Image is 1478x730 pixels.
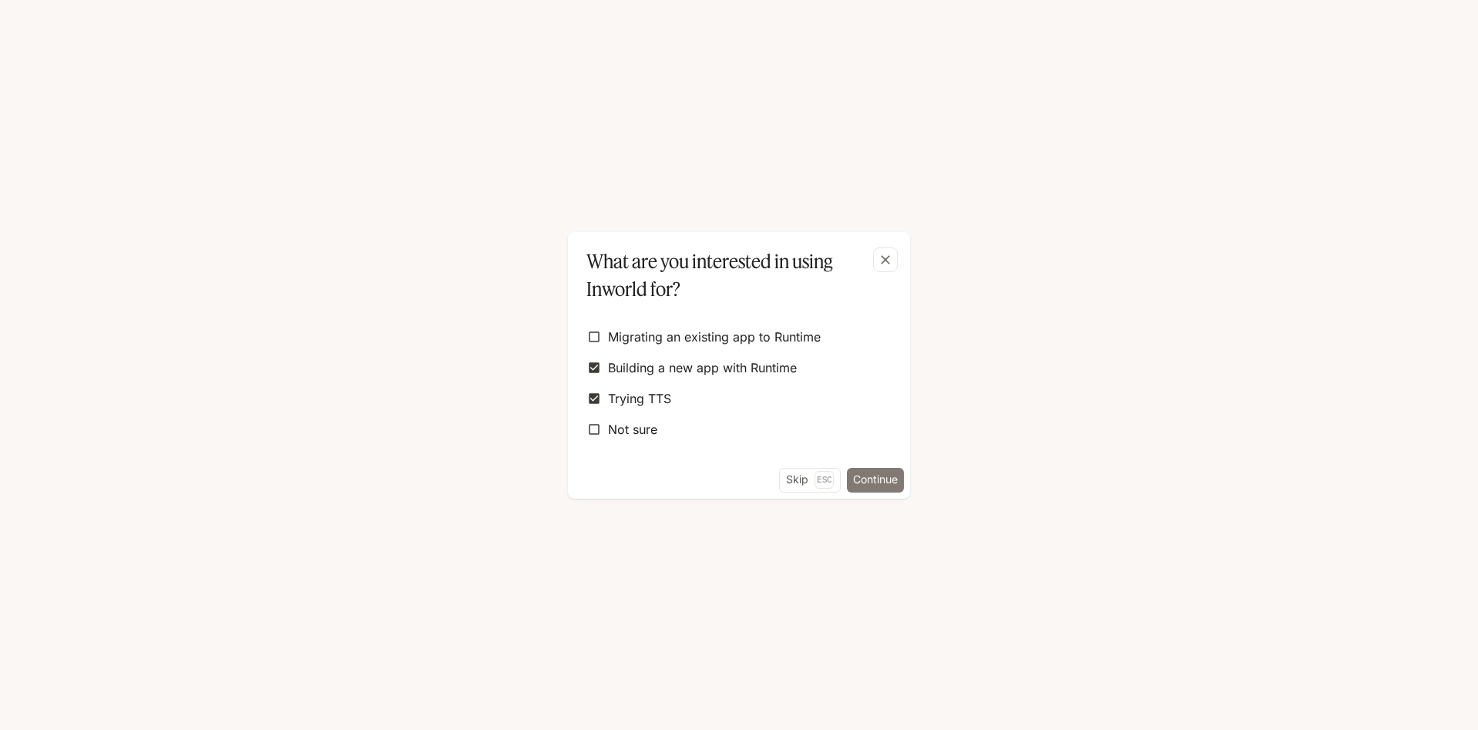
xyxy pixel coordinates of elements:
p: Esc [815,471,834,488]
span: Not sure [608,420,657,439]
p: What are you interested in using Inworld for? [586,247,885,303]
span: Building a new app with Runtime [608,358,797,377]
span: Trying TTS [608,389,671,408]
button: Continue [847,468,904,493]
span: Migrating an existing app to Runtime [608,328,821,346]
button: SkipEsc [779,468,841,493]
